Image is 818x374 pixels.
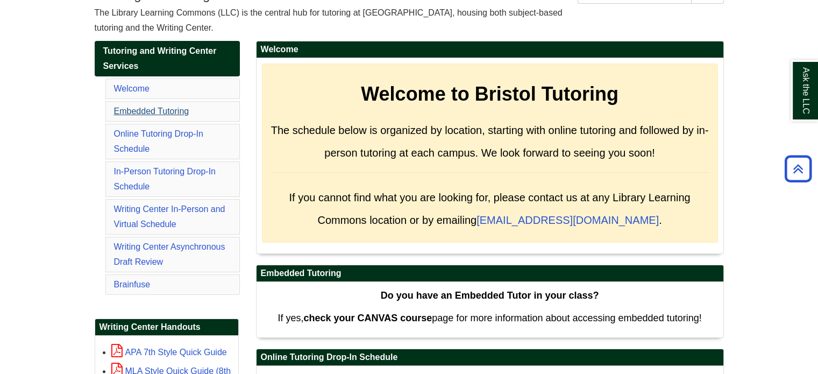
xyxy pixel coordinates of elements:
a: Online Tutoring Drop-In Schedule [114,129,203,153]
span: If yes, page for more information about accessing embedded tutoring! [278,313,701,323]
a: In-Person Tutoring Drop-In Schedule [114,167,216,191]
span: If you cannot find what you are looking for, please contact us at any Library Learning Commons lo... [289,192,690,226]
a: Tutoring and Writing Center Services [95,41,240,76]
a: Brainfuse [114,280,151,289]
span: Tutoring and Writing Center Services [103,46,217,70]
span: The schedule below is organized by location, starting with online tutoring and followed by in-per... [271,124,709,159]
a: Welcome [114,84,150,93]
h2: Writing Center Handouts [95,319,238,336]
strong: check your CANVAS course [303,313,432,323]
h2: Embedded Tutoring [257,265,723,282]
a: [EMAIL_ADDRESS][DOMAIN_NAME] [476,214,659,226]
strong: Do you have an Embedded Tutor in your class? [381,290,599,301]
a: Writing Center Asynchronous Draft Review [114,242,225,266]
h2: Welcome [257,41,723,58]
strong: Welcome to Bristol Tutoring [361,83,618,105]
a: Writing Center In-Person and Virtual Schedule [114,204,225,229]
a: APA 7th Style Quick Guide [111,348,227,357]
span: The Library Learning Commons (LLC) is the central hub for tutoring at [GEOGRAPHIC_DATA], housing ... [95,8,563,32]
a: Embedded Tutoring [114,107,189,116]
a: Back to Top [781,161,815,176]
h2: Online Tutoring Drop-In Schedule [257,349,723,366]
